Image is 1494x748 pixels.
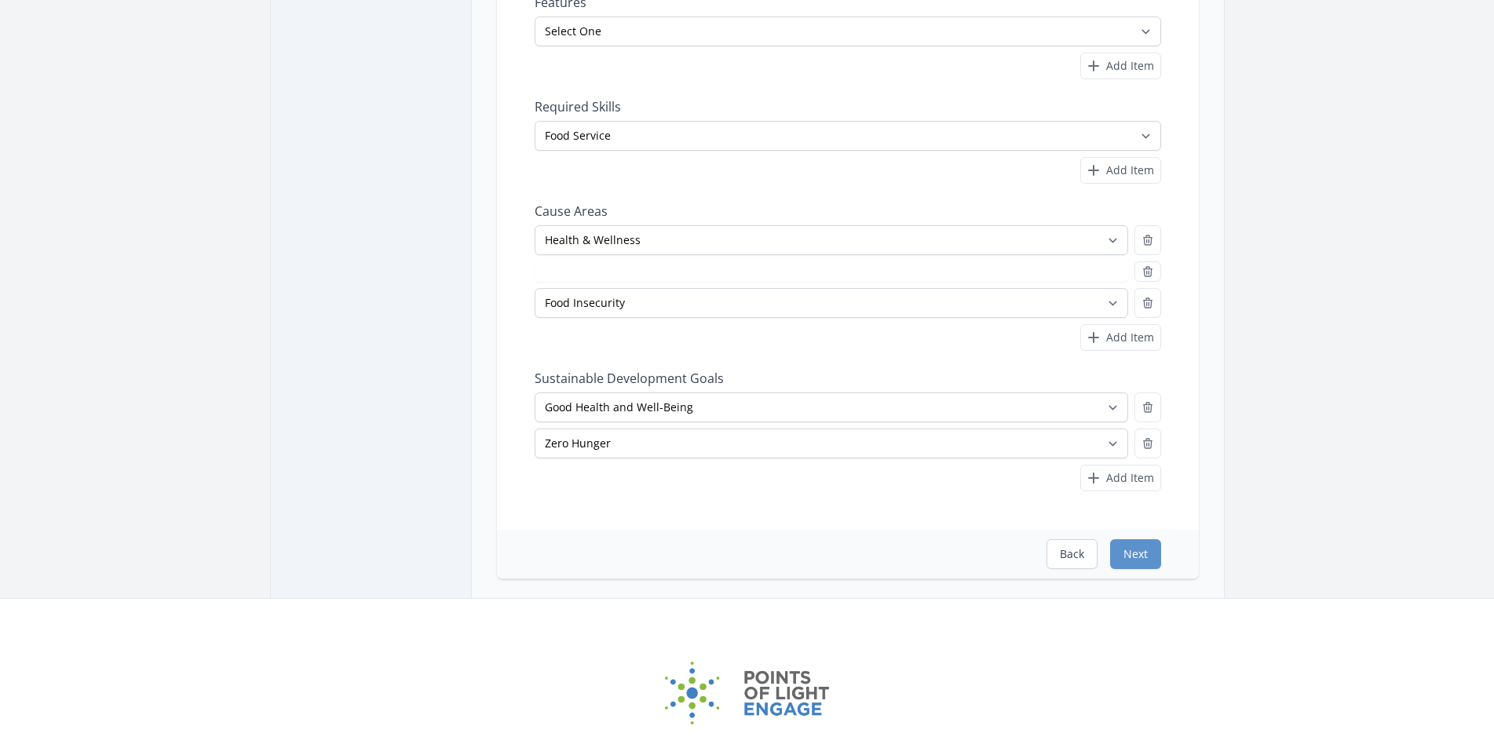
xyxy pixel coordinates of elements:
[1047,539,1098,569] button: Back
[1106,162,1154,178] span: Add Item
[1110,539,1161,569] button: Next
[1080,324,1161,351] button: Add Item
[535,203,1161,219] label: Cause Areas
[665,662,830,724] img: Points of Light Engage
[1080,53,1161,79] button: Add Item
[1106,58,1154,74] span: Add Item
[535,370,1161,386] label: Sustainable Development Goals
[1106,470,1154,486] span: Add Item
[1080,465,1161,491] button: Add Item
[535,99,1161,115] label: Required Skills
[1080,157,1161,184] button: Add Item
[1106,330,1154,345] span: Add Item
